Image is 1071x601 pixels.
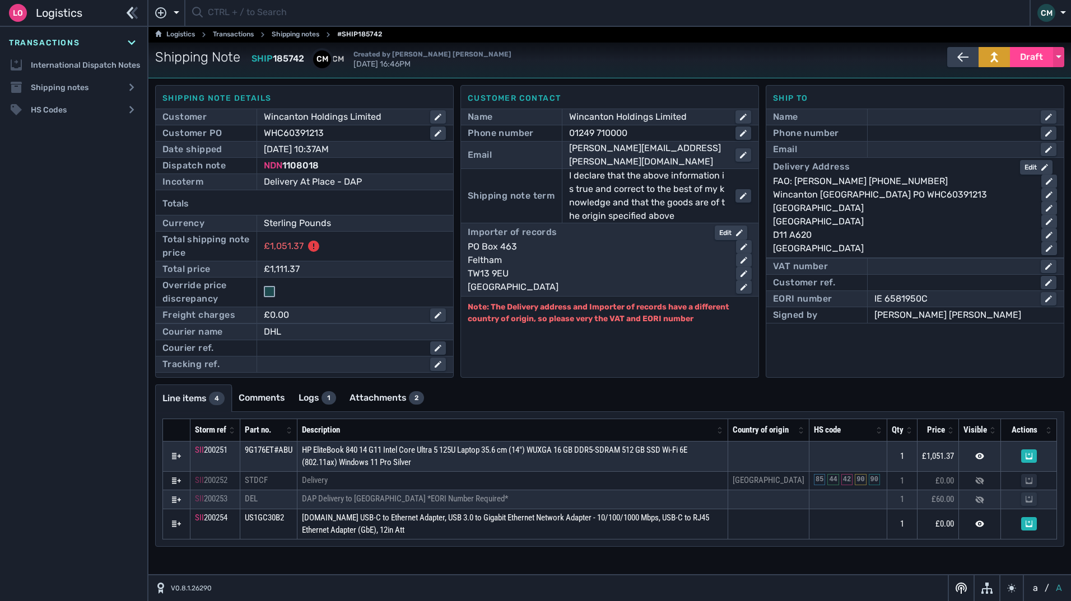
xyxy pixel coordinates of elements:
[162,143,222,156] div: Date shipped
[874,308,1056,322] div: [PERSON_NAME] [PERSON_NAME]
[264,217,430,230] div: Sterling Pounds
[773,228,1032,242] div: D11 A620
[814,474,825,485] div: 85
[773,201,1032,215] div: [GEOGRAPHIC_DATA]
[264,110,421,124] div: Wincanton Holdings Limited
[569,110,727,124] div: Wincanton Holdings Limited
[204,494,227,504] span: 200253
[773,308,818,322] div: Signed by
[409,391,424,405] div: 2
[1025,162,1048,172] div: Edit
[195,513,204,523] span: SII
[264,240,304,253] div: £1,051.37
[162,341,214,355] div: Courier ref.
[337,28,382,41] span: #SHIP185742
[155,47,240,67] span: Shipping Note
[162,92,446,104] div: Shipping note details
[922,424,945,436] div: Price
[302,513,709,536] span: [DOMAIN_NAME] USB-C to Ethernet Adapter, USB 3.0 to Gigabit Ethernet Network Adapter - 10/100/100...
[302,494,508,504] span: DAP Delivery to [GEOGRAPHIC_DATA] *EORI Number Required*
[468,189,555,203] div: Shipping note term
[773,260,828,273] div: VAT number
[245,445,292,455] span: 9G176ET#ABU
[213,28,254,41] a: Transactions
[36,4,82,21] span: Logistics
[715,226,747,240] button: Edit
[273,53,304,64] span: 185742
[204,445,227,455] span: 200251
[468,110,493,124] div: Name
[162,110,207,124] div: Customer
[195,424,226,436] div: Storm ref
[773,110,798,124] div: Name
[162,217,204,230] div: Currency
[1037,4,1055,22] div: CM
[869,474,880,485] div: 90
[353,50,511,58] span: Created by [PERSON_NAME] [PERSON_NAME]
[900,476,904,486] span: 1
[468,267,727,280] div: TW13 9EU
[292,384,343,411] a: Logs1
[302,445,687,468] span: HP EliteBook 840 14 G11 Intel Core Ultra 5 125U Laptop 35.6 cm (14") WUXGA 16 GB DDR5-SDRAM 512 G...
[1005,424,1043,436] div: Actions
[874,292,1032,306] div: IE 6581950C
[232,384,292,411] a: Comments
[282,160,319,171] span: 1108018
[900,519,904,529] span: 1
[245,424,283,436] div: Part no.
[9,37,80,49] span: Transactions
[195,445,204,455] span: SII
[569,142,727,168] div: [PERSON_NAME][EMAIL_ADDRESS][PERSON_NAME][DOMAIN_NAME]
[900,494,904,504] span: 1
[313,50,331,68] div: CM
[773,242,1032,255] div: [GEOGRAPHIC_DATA]
[1045,581,1049,595] span: /
[264,143,430,156] div: [DATE] 10:37AM
[155,28,195,41] a: Logistics
[468,301,752,325] p: Note: The Delivery address and Importer of records have a different country of origin, so please ...
[162,126,222,140] div: Customer PO
[209,392,225,405] div: 4
[204,475,227,485] span: 200252
[245,475,268,485] span: STDCF
[935,519,954,529] span: £0.00
[9,4,27,22] div: Lo
[162,175,203,189] div: Incoterm
[773,92,1057,104] div: Ship to
[264,126,421,140] div: WHC60391213
[773,276,835,289] div: Customer ref.
[963,424,987,436] div: Visible
[162,308,235,322] div: Freight charges
[733,475,804,485] span: [GEOGRAPHIC_DATA]
[156,385,231,412] a: Line items4
[1054,581,1064,595] button: A
[162,279,250,306] div: Override price discrepancy
[302,424,714,436] div: Description
[932,494,954,504] span: £60.00
[900,451,904,461] span: 1
[162,233,250,260] div: Total shipping note price
[329,50,347,68] div: CM
[1020,50,1043,64] span: Draft
[773,143,797,156] div: Email
[272,28,319,41] a: Shipping notes
[468,253,727,267] div: Feltham
[245,513,284,523] span: US1GC30B2
[162,262,210,276] div: Total price
[204,513,227,523] span: 200254
[841,474,853,485] div: 42
[855,474,866,485] div: 90
[162,159,226,172] div: Dispatch note
[773,215,1032,228] div: [GEOGRAPHIC_DATA]
[162,358,220,371] div: Tracking ref.
[468,126,534,140] div: Phone number
[468,280,727,294] div: [GEOGRAPHIC_DATA]
[827,474,839,485] div: 44
[922,451,954,461] span: £1,051.37
[264,325,446,339] div: DHL
[252,53,273,64] span: SHIP
[773,160,850,175] div: Delivery Address
[264,160,282,171] span: NDN
[773,188,1032,201] div: Wincanton [GEOGRAPHIC_DATA] PO WHC60391213
[773,175,1032,188] div: FAO: [PERSON_NAME] [PHONE_NUMBER]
